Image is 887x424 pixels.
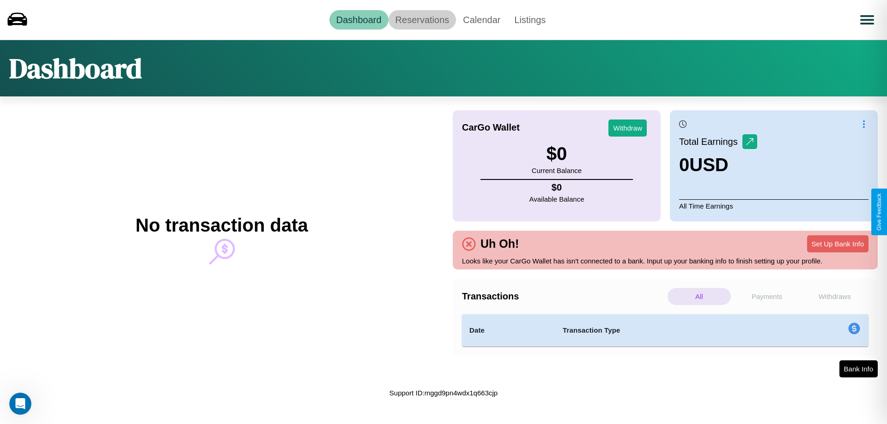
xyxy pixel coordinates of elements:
a: Calendar [456,10,507,30]
h1: Dashboard [9,49,142,87]
a: Reservations [389,10,456,30]
p: Looks like your CarGo Wallet has isn't connected to a bank. Input up your banking info to finish ... [462,255,869,267]
p: Total Earnings [679,133,742,150]
p: Current Balance [532,164,582,177]
h4: Transaction Type [563,325,772,336]
p: Payments [735,288,799,305]
h4: Date [469,325,548,336]
div: Give Feedback [876,193,882,231]
a: Dashboard [329,10,389,30]
h4: Uh Oh! [476,237,523,251]
h4: CarGo Wallet [462,122,520,133]
h4: $ 0 [529,182,584,193]
p: Available Balance [529,193,584,205]
h2: No transaction data [135,215,308,236]
table: simple table [462,314,869,346]
a: Listings [507,10,553,30]
button: Withdraw [608,119,647,137]
h3: $ 0 [532,143,582,164]
button: Bank Info [839,360,878,377]
button: Set Up Bank Info [807,235,869,252]
p: Withdraws [803,288,866,305]
h3: 0 USD [679,155,757,175]
p: Support ID: mggd9pn4wdx1q663cjp [389,387,498,399]
iframe: Intercom live chat [9,393,31,415]
button: Open menu [854,7,880,33]
p: All Time Earnings [679,199,869,212]
h4: Transactions [462,291,665,302]
p: All [668,288,731,305]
